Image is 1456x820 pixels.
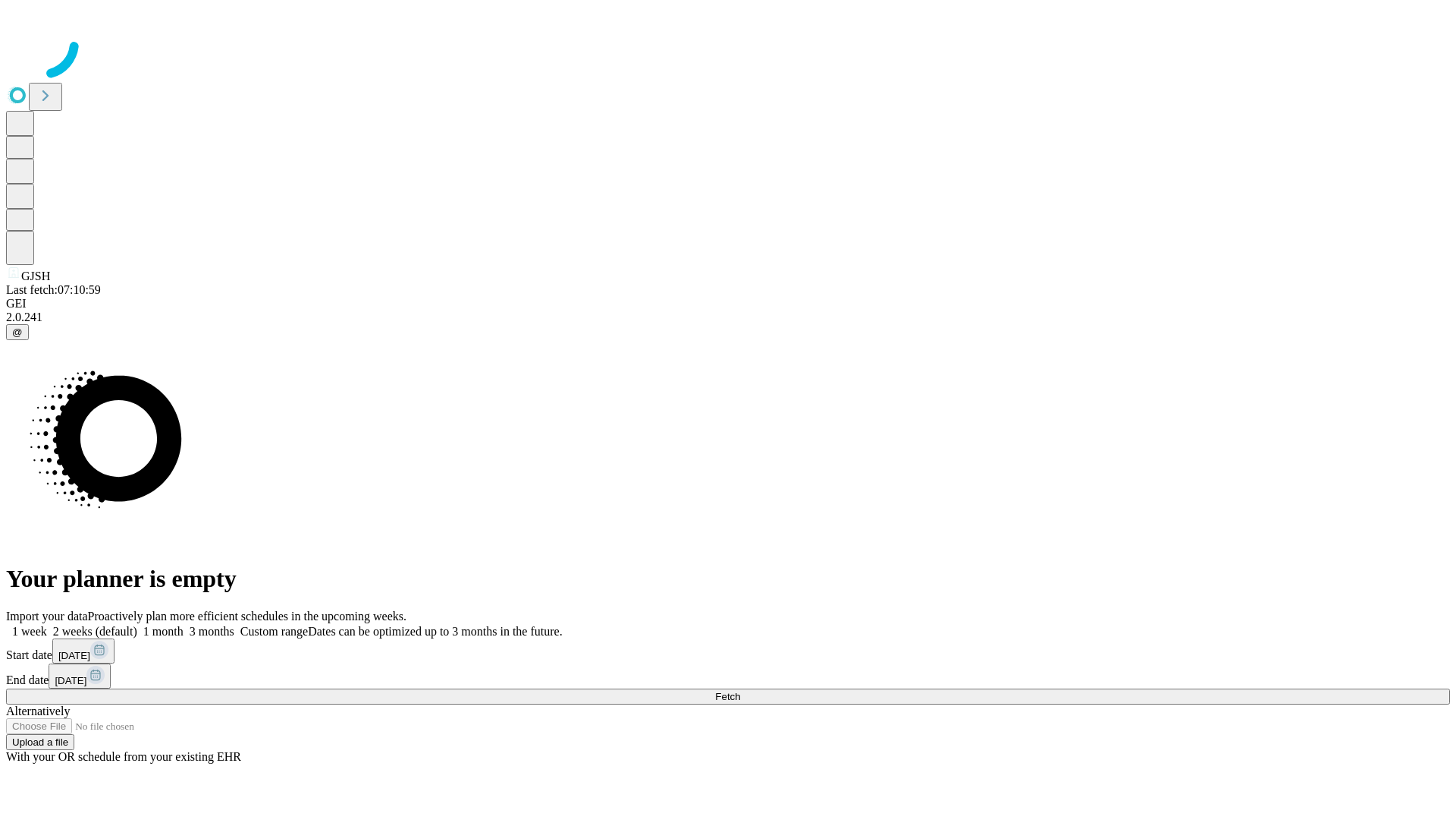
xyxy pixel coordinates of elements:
[6,705,70,717] span: Alternatively
[55,675,86,686] span: [DATE]
[6,297,1450,311] div: GEI
[240,625,308,638] span: Custom range
[52,639,115,664] button: [DATE]
[12,326,23,338] span: @
[6,311,1450,324] div: 2.0.241
[6,689,1450,705] button: Fetch
[190,625,234,638] span: 3 months
[12,625,47,638] span: 1 week
[6,610,88,623] span: Import your data
[6,565,1450,593] h1: Your planner is empty
[6,324,29,340] button: @
[58,650,90,661] span: [DATE]
[143,625,184,638] span: 1 month
[6,734,74,750] button: Upload a file
[49,664,111,689] button: [DATE]
[6,283,101,296] span: Last fetch: 07:10:59
[308,625,562,638] span: Dates can be optimized up to 3 months in the future.
[88,610,406,623] span: Proactively plan more efficient schedules in the upcoming weeks.
[6,639,1450,664] div: Start date
[6,664,1450,689] div: End date
[715,691,740,702] span: Fetch
[6,750,241,763] span: With your OR schedule from your existing EHR
[53,625,137,638] span: 2 weeks (default)
[21,270,50,282] span: GJSH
